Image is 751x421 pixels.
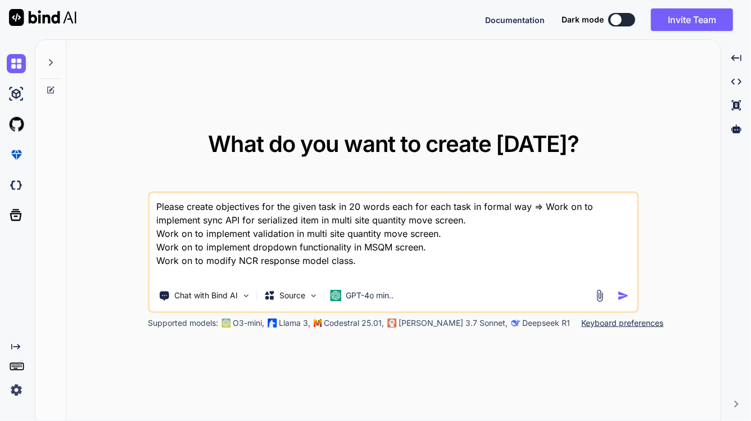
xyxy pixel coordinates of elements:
[148,317,219,329] p: Supported models:
[618,290,630,302] img: icon
[485,14,545,26] button: Documentation
[512,319,521,328] img: claude
[242,291,251,301] img: Pick Tools
[9,9,76,26] img: Bind AI
[562,14,604,25] span: Dark mode
[208,130,580,158] span: What do you want to create [DATE]?
[7,84,26,104] img: ai-studio
[279,317,311,329] p: Llama 3,
[331,290,342,301] img: GPT-4o mini
[280,290,306,301] p: Source
[388,319,397,328] img: claude
[7,54,26,73] img: chat
[233,317,265,329] p: O3-mini,
[222,319,231,328] img: GPT-4
[582,317,664,329] p: Keyboard preferences
[7,176,26,195] img: darkCloudIdeIcon
[7,145,26,164] img: premium
[651,8,733,31] button: Invite Team
[7,380,26,400] img: settings
[268,319,277,328] img: Llama2
[346,290,394,301] p: GPT-4o min..
[175,290,238,301] p: Chat with Bind AI
[523,317,571,329] p: Deepseek R1
[485,15,545,25] span: Documentation
[7,115,26,134] img: githubLight
[150,193,637,281] textarea: Please create objectives for the given task in 20 words each for each task in formal way => Work ...
[399,317,508,329] p: [PERSON_NAME] 3.7 Sonnet,
[594,289,607,302] img: attachment
[309,291,319,301] img: Pick Models
[324,317,384,329] p: Codestral 25.01,
[314,319,322,327] img: Mistral-AI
